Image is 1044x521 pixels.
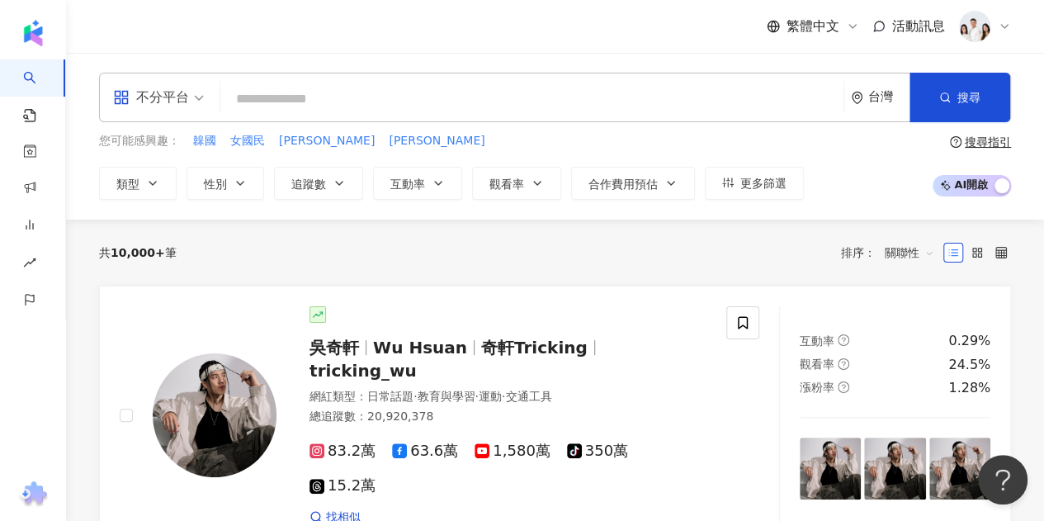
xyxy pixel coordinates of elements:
span: 您可能感興趣： [99,133,180,149]
button: [PERSON_NAME] [388,132,485,150]
button: 合作費用預估 [571,167,695,200]
span: · [502,390,505,403]
img: post-image [929,438,990,499]
span: 搜尋 [957,91,980,104]
span: 活動訊息 [892,18,945,34]
img: 20231221_NR_1399_Small.jpg [959,11,990,42]
span: 關聯性 [885,239,934,266]
span: 女國民 [230,133,265,149]
button: 互動率 [373,167,462,200]
span: 350萬 [567,443,628,460]
span: 互動率 [390,178,425,191]
span: question-circle [838,381,849,393]
span: 運動 [479,390,502,403]
span: 吳奇軒 [309,338,359,358]
div: 排序： [841,239,943,266]
button: 女國民 [229,132,266,150]
span: 教育與學習 [417,390,475,403]
span: 追蹤數 [291,178,326,191]
div: 24.5% [948,356,990,374]
span: 韟國 [193,133,216,149]
div: 台灣 [868,90,909,104]
span: question-circle [950,136,961,148]
span: 性別 [204,178,227,191]
button: 追蹤數 [274,167,363,200]
span: 合作費用預估 [588,178,658,191]
span: question-circle [838,358,849,370]
span: 15.2萬 [309,477,376,495]
span: appstore [113,89,130,106]
img: post-image [800,438,861,499]
div: 共 筆 [99,246,177,259]
img: logo icon [20,20,46,46]
div: 網紅類型 ： [309,389,706,405]
div: 0.29% [948,332,990,350]
button: 搜尋 [909,73,1010,122]
span: tricking_wu [309,361,417,381]
a: search [23,59,56,124]
span: question-circle [838,334,849,346]
button: 更多篩選 [705,167,804,200]
span: · [475,390,478,403]
span: [PERSON_NAME] [279,133,375,149]
span: 83.2萬 [309,443,376,460]
button: [PERSON_NAME] [278,132,376,150]
span: 漲粉率 [800,381,834,394]
div: 不分平台 [113,84,189,111]
img: KOL Avatar [153,353,276,477]
div: 總追蹤數 ： 20,920,378 [309,409,706,425]
span: 觀看率 [489,178,524,191]
div: 搜尋指引 [965,135,1011,149]
span: 交通工具 [505,390,551,403]
iframe: Help Scout Beacon - Open [978,455,1027,504]
div: 1.28% [948,379,990,397]
button: 韟國 [192,132,217,150]
span: 日常話題 [367,390,413,403]
img: chrome extension [17,481,50,508]
span: 互動率 [800,334,834,348]
span: 更多篩選 [740,177,787,190]
span: environment [851,92,863,104]
span: 1,580萬 [475,443,550,460]
span: Wu Hsuan [373,338,467,358]
button: 觀看率 [472,167,561,200]
button: 類型 [99,167,177,200]
span: 觀看率 [800,358,834,371]
span: 奇軒Tricking [481,338,588,358]
button: 性別 [187,167,264,200]
span: [PERSON_NAME] [389,133,484,149]
img: post-image [864,438,925,499]
span: 10,000+ [111,246,165,259]
span: 類型 [116,178,139,191]
span: rise [23,246,36,283]
span: 繁體中文 [787,17,839,36]
span: · [413,390,417,403]
span: 63.6萬 [392,443,458,460]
